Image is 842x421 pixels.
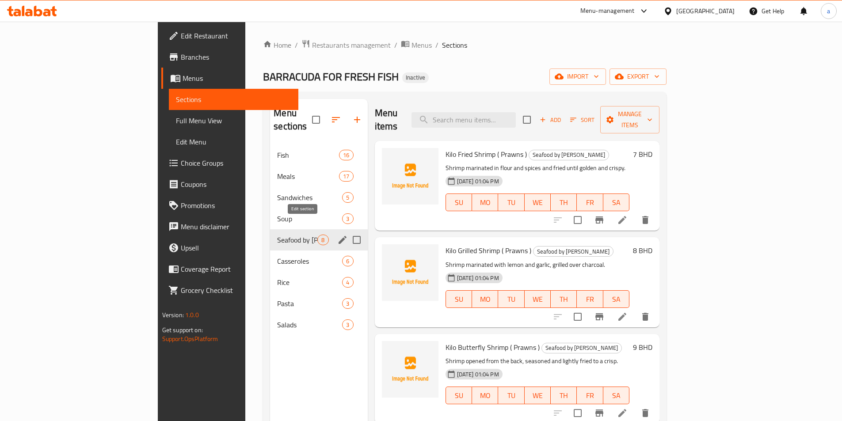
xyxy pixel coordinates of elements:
[375,106,401,133] h2: Menu items
[411,40,432,50] span: Menus
[270,187,367,208] div: Sandwiches5
[270,144,367,166] div: Fish16
[446,387,472,404] button: SU
[554,293,573,306] span: TH
[317,235,328,245] div: items
[270,208,367,229] div: Soup3
[185,309,199,321] span: 1.0.0
[446,163,630,174] p: Shrimp marinated in flour and spices and fried until golden and crispy.
[529,150,609,160] span: Seafood by [PERSON_NAME]
[498,290,524,308] button: TU
[472,290,498,308] button: MO
[161,25,298,46] a: Edit Restaurant
[827,6,830,16] span: a
[580,6,635,16] div: Menu-management
[577,193,603,211] button: FR
[453,177,503,186] span: [DATE] 01:04 PM
[549,68,606,85] button: import
[176,137,291,147] span: Edit Menu
[161,174,298,195] a: Coupons
[446,259,630,270] p: Shrimp marinated with lemon and garlic, grilled over charcoal.
[476,293,495,306] span: MO
[551,193,577,211] button: TH
[580,389,599,402] span: FR
[339,150,353,160] div: items
[270,272,367,293] div: Rice4
[402,72,429,83] div: Inactive
[312,40,391,50] span: Restaurants management
[325,109,347,130] span: Sort sections
[476,196,495,209] span: MO
[277,213,342,224] span: Soup
[161,195,298,216] a: Promotions
[277,256,342,266] span: Casseroles
[472,387,498,404] button: MO
[589,209,610,231] button: Branch-specific-item
[181,243,291,253] span: Upsell
[339,172,353,181] span: 17
[554,196,573,209] span: TH
[446,341,540,354] span: Kilo Butterfly Shrimp ( Prawns )
[347,109,368,130] button: Add section
[402,74,429,81] span: Inactive
[342,192,353,203] div: items
[270,229,367,250] div: Seafood by [PERSON_NAME]8edit
[181,221,291,232] span: Menu disclaimer
[343,300,353,308] span: 3
[277,192,342,203] span: Sandwiches
[498,387,524,404] button: TU
[633,148,652,160] h6: 7 BHD
[270,250,367,272] div: Casseroles6
[343,278,353,287] span: 4
[446,290,472,308] button: SU
[607,389,626,402] span: SA
[589,306,610,327] button: Branch-specific-item
[603,387,629,404] button: SA
[343,193,353,202] span: 5
[551,387,577,404] button: TH
[502,389,521,402] span: TU
[382,148,438,205] img: Kilo Fried Shrimp ( Prawns )
[277,298,342,309] div: Pasta
[394,40,397,50] li: /
[617,311,628,322] a: Edit menu item
[342,319,353,330] div: items
[533,247,613,257] span: Seafood by [PERSON_NAME]
[342,298,353,309] div: items
[307,110,325,129] span: Select all sections
[161,237,298,258] a: Upsell
[181,285,291,296] span: Grocery Checklist
[476,389,495,402] span: MO
[607,109,652,131] span: Manage items
[183,73,291,83] span: Menus
[181,30,291,41] span: Edit Restaurant
[161,258,298,280] a: Coverage Report
[580,196,599,209] span: FR
[617,408,628,418] a: Edit menu item
[342,256,353,266] div: items
[450,196,469,209] span: SU
[568,307,587,326] span: Select to update
[181,52,291,62] span: Branches
[161,68,298,89] a: Menus
[502,293,521,306] span: TU
[568,211,587,229] span: Select to update
[607,196,626,209] span: SA
[181,264,291,274] span: Coverage Report
[435,40,438,50] li: /
[541,343,622,353] div: Seafood by Kilo
[343,257,353,265] span: 6
[181,179,291,190] span: Coupons
[169,89,298,110] a: Sections
[339,171,353,182] div: items
[277,235,317,245] span: Seafood by [PERSON_NAME]
[277,319,342,330] div: Salads
[270,314,367,335] div: Salads3
[450,293,469,306] span: SU
[472,193,498,211] button: MO
[536,113,564,127] span: Add item
[277,277,342,288] div: Rice
[263,39,667,51] nav: breadcrumb
[603,193,629,211] button: SA
[554,389,573,402] span: TH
